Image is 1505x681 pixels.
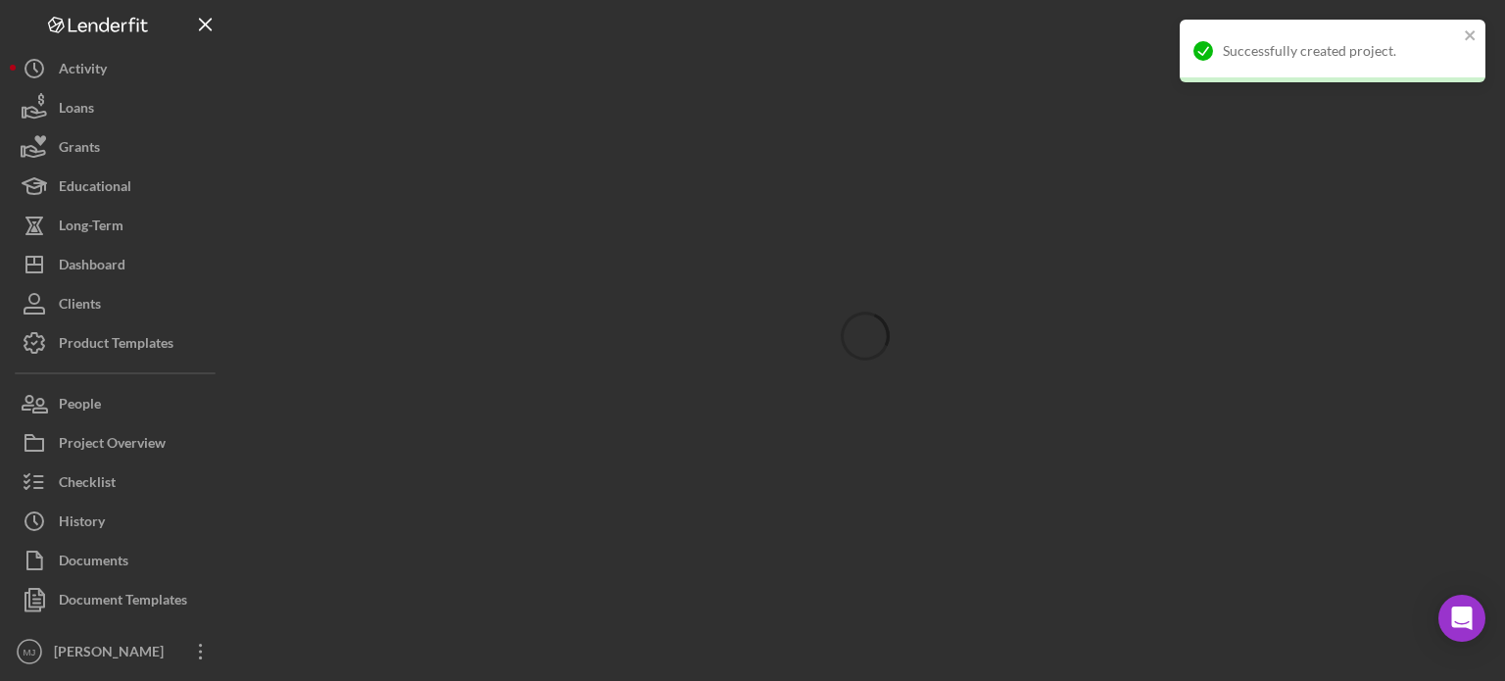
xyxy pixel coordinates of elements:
[10,384,225,423] button: People
[1464,27,1478,46] button: close
[10,245,225,284] button: Dashboard
[59,323,173,367] div: Product Templates
[10,323,225,363] button: Product Templates
[10,167,225,206] button: Educational
[10,632,225,671] button: MJ[PERSON_NAME]
[59,462,116,507] div: Checklist
[10,502,225,541] button: History
[59,245,125,289] div: Dashboard
[10,206,225,245] button: Long-Term
[10,541,225,580] button: Documents
[59,49,107,93] div: Activity
[10,423,225,462] button: Project Overview
[59,502,105,546] div: History
[59,88,94,132] div: Loans
[24,647,36,657] text: MJ
[59,167,131,211] div: Educational
[59,127,100,171] div: Grants
[59,206,123,250] div: Long-Term
[1223,43,1458,59] div: Successfully created project.
[10,49,225,88] button: Activity
[59,580,187,624] div: Document Templates
[10,284,225,323] button: Clients
[1438,595,1485,642] div: Open Intercom Messenger
[49,632,176,676] div: [PERSON_NAME]
[59,541,128,585] div: Documents
[59,423,166,467] div: Project Overview
[59,384,101,428] div: People
[10,88,225,127] button: Loans
[10,462,225,502] button: Checklist
[59,284,101,328] div: Clients
[10,580,225,619] button: Document Templates
[10,127,225,167] button: Grants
